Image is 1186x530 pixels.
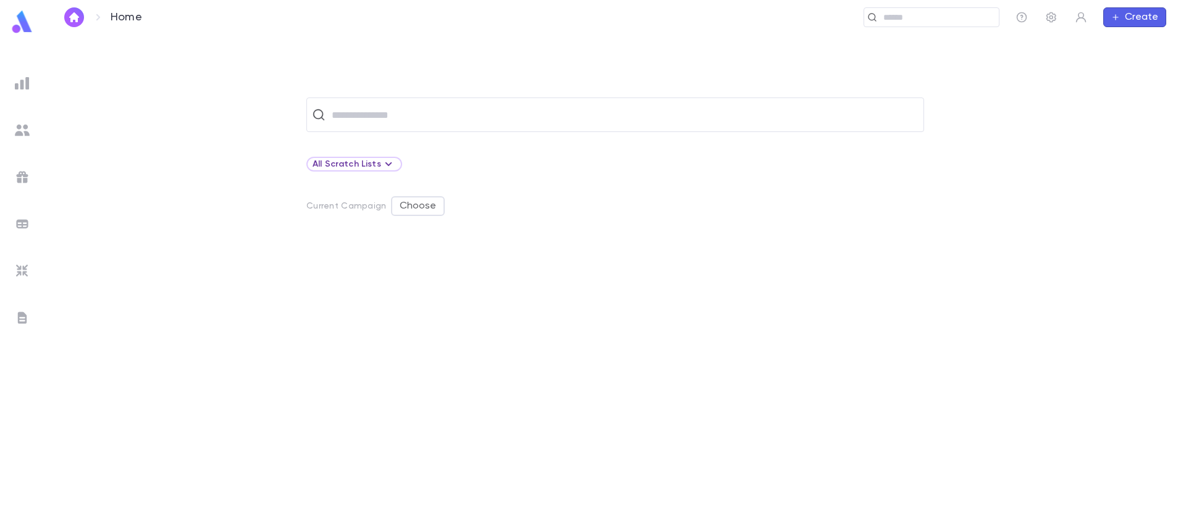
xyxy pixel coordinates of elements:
img: reports_grey.c525e4749d1bce6a11f5fe2a8de1b229.svg [15,76,30,91]
div: All Scratch Lists [306,157,402,172]
img: imports_grey.530a8a0e642e233f2baf0ef88e8c9fcb.svg [15,263,30,278]
p: Current Campaign [306,201,386,211]
img: home_white.a664292cf8c1dea59945f0da9f25487c.svg [67,12,82,22]
div: All Scratch Lists [313,157,396,172]
img: letters_grey.7941b92b52307dd3b8a917253454ce1c.svg [15,310,30,325]
button: Choose [391,196,445,216]
button: Create [1103,7,1166,27]
p: Home [111,10,142,24]
img: logo [10,10,35,34]
img: campaigns_grey.99e729a5f7ee94e3726e6486bddda8f1.svg [15,170,30,184]
img: students_grey.60c7aba0da46da39d6d829b817ac14fc.svg [15,123,30,138]
img: batches_grey.339ca447c9d9533ef1741baa751efc33.svg [15,217,30,231]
